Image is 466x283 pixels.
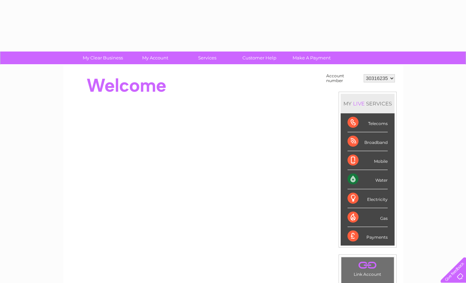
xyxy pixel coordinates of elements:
td: Account number [325,72,362,85]
a: Services [179,52,236,64]
a: My Account [127,52,183,64]
a: Customer Help [231,52,288,64]
div: LIVE [352,100,366,107]
div: Water [348,170,388,189]
div: Gas [348,208,388,227]
div: MY SERVICES [341,94,395,113]
div: Payments [348,227,388,246]
div: Mobile [348,151,388,170]
a: My Clear Business [75,52,131,64]
div: Electricity [348,189,388,208]
div: Telecoms [348,113,388,132]
a: . [343,259,392,271]
td: Link Account [341,257,394,279]
a: Make A Payment [283,52,340,64]
div: Broadband [348,132,388,151]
